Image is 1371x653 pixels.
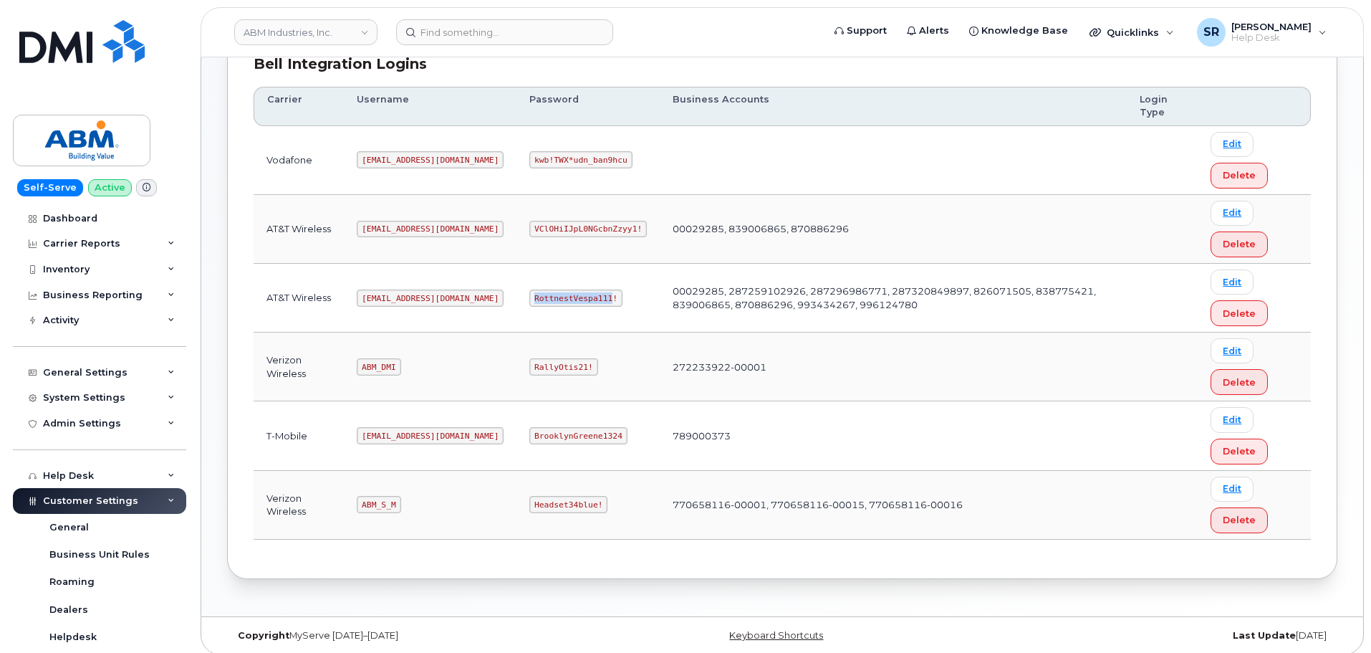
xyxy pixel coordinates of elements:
code: VClOHiIJpL0NGcbnZzyy1! [529,221,647,238]
code: [EMAIL_ADDRESS][DOMAIN_NAME] [357,427,504,444]
td: 272233922-00001 [660,333,1127,401]
td: Verizon Wireless [254,471,344,540]
span: SR [1203,24,1219,41]
button: Delete [1211,300,1268,326]
a: Keyboard Shortcuts [729,630,823,641]
div: Quicklinks [1079,18,1184,47]
th: Login Type [1127,87,1198,126]
span: [PERSON_NAME] [1231,21,1312,32]
code: kwb!TWX*udn_ban9hcu [529,151,632,168]
code: ABM_S_M [357,496,400,513]
td: Vodafone [254,126,344,195]
code: [EMAIL_ADDRESS][DOMAIN_NAME] [357,290,504,307]
a: Edit [1211,338,1254,363]
strong: Last Update [1233,630,1296,641]
a: ABM Industries, Inc. [234,19,377,45]
th: Business Accounts [660,87,1127,126]
td: AT&T Wireless [254,195,344,264]
span: Delete [1223,444,1256,458]
strong: Copyright [238,630,289,641]
span: Help Desk [1231,32,1312,44]
code: RallyOtis21! [529,358,597,376]
td: 00029285, 839006865, 870886296 [660,195,1127,264]
th: Carrier [254,87,344,126]
th: Username [344,87,516,126]
span: Delete [1223,376,1256,389]
span: Delete [1223,237,1256,251]
div: Bell Integration Logins [254,54,1311,75]
span: Delete [1223,307,1256,320]
code: ABM_DMI [357,358,400,376]
span: Quicklinks [1107,27,1159,38]
span: Alerts [919,24,949,38]
input: Find something... [396,19,613,45]
td: T-Mobile [254,401,344,470]
span: Delete [1223,168,1256,182]
button: Delete [1211,232,1268,257]
button: Delete [1211,439,1268,464]
span: Delete [1223,513,1256,527]
code: BrooklynGreene1324 [529,427,627,444]
div: [DATE] [967,630,1337,642]
td: AT&T Wireless [254,264,344,333]
code: [EMAIL_ADDRESS][DOMAIN_NAME] [357,151,504,168]
td: Verizon Wireless [254,333,344,401]
a: Alerts [897,16,959,45]
a: Edit [1211,477,1254,502]
code: RottnestVespa111! [529,290,622,307]
a: Support [824,16,897,45]
th: Password [516,87,660,126]
a: Edit [1211,132,1254,157]
a: Edit [1211,201,1254,226]
a: Edit [1211,270,1254,295]
a: Knowledge Base [959,16,1078,45]
span: Knowledge Base [981,24,1068,38]
a: Edit [1211,407,1254,432]
button: Delete [1211,507,1268,533]
span: Support [847,24,887,38]
button: Delete [1211,163,1268,189]
div: Sebastian Reissig [1187,18,1337,47]
td: 789000373 [660,401,1127,470]
code: Headset34blue! [529,496,607,513]
td: 770658116-00001, 770658116-00015, 770658116-00016 [660,471,1127,540]
td: 00029285, 287259102926, 287296986771, 287320849897, 826071505, 838775421, 839006865, 870886296, 9... [660,264,1127,333]
div: MyServe [DATE]–[DATE] [227,630,597,642]
button: Delete [1211,369,1268,395]
code: [EMAIL_ADDRESS][DOMAIN_NAME] [357,221,504,238]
